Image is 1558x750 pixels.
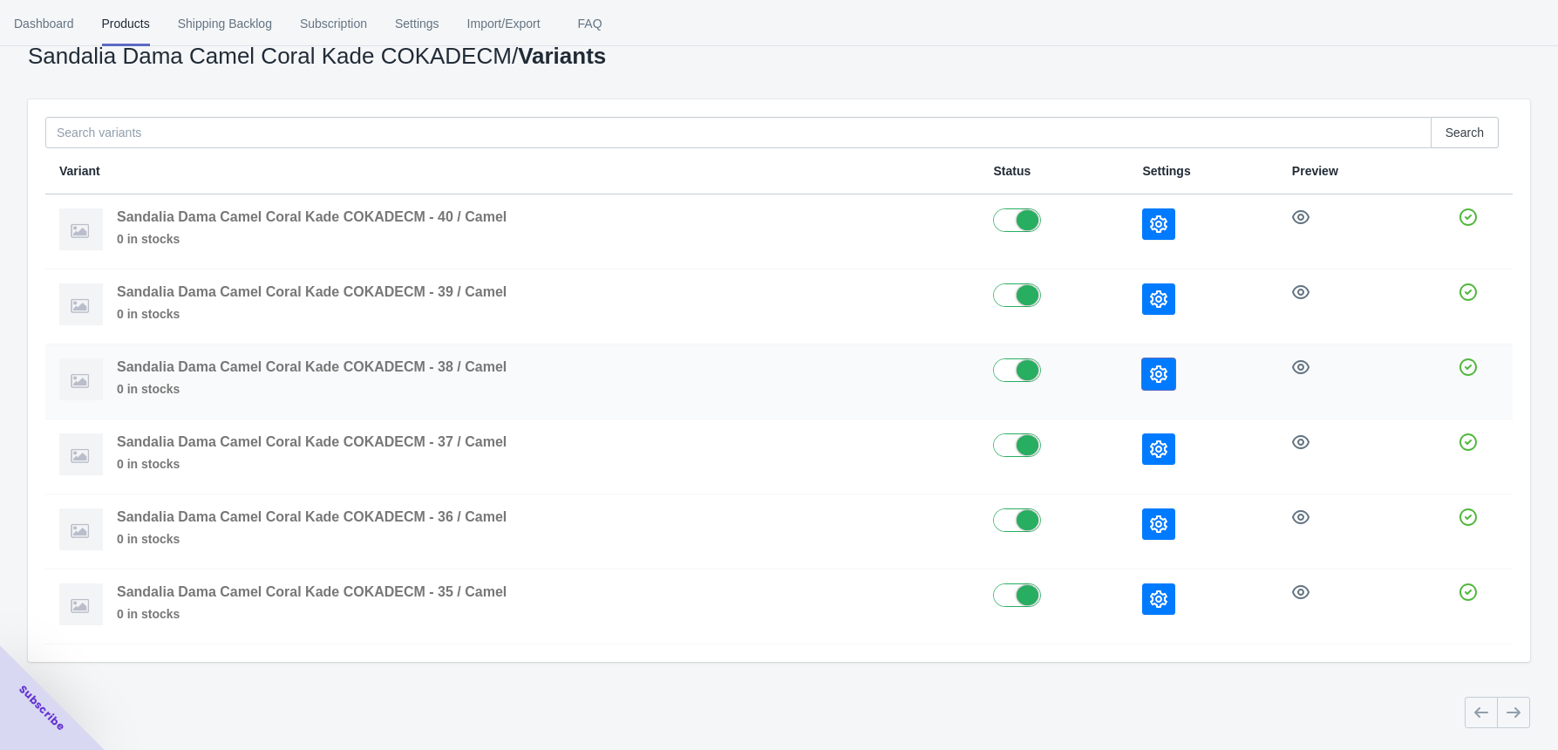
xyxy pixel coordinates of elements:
span: Sandalia Dama Camel Coral Kade COKADECM - 35 / Camel [117,584,507,599]
span: 0 in stocks [117,455,507,473]
span: 0 in stocks [117,380,507,398]
span: Search [1446,126,1484,140]
span: FAQ [568,1,612,46]
img: imgnotfound.png [59,433,103,475]
span: Sandalia Dama Camel Coral Kade COKADECM - 38 / Camel [117,359,507,374]
span: Sandalia Dama Camel Coral Kade COKADECM - 39 / Camel [117,284,507,299]
span: Variant [59,164,100,178]
span: Subscribe [16,682,68,734]
img: imgnotfound.png [59,583,103,625]
span: Settings [1142,164,1190,178]
span: 0 in stocks [117,605,507,623]
button: Previous [1465,697,1498,728]
span: Dashboard [14,1,74,46]
p: Sandalia Dama Camel Coral Kade COKADECM / [28,47,606,65]
input: Search variants [45,117,1432,148]
img: imgnotfound.png [59,508,103,550]
span: Sandalia Dama Camel Coral Kade COKADECM - 40 / Camel [117,209,507,224]
span: Products [102,1,150,46]
span: Sandalia Dama Camel Coral Kade COKADECM - 36 / Camel [117,509,507,524]
span: 0 in stocks [117,305,507,323]
span: Preview [1292,164,1338,178]
span: Status [993,164,1031,178]
span: Variants [518,43,606,69]
span: Import/Export [467,1,541,46]
span: Settings [395,1,439,46]
button: Search [1431,117,1499,148]
span: Subscription [300,1,367,46]
span: 0 in stocks [117,230,507,248]
nav: Pagination [1465,697,1530,728]
button: Next [1497,697,1530,728]
img: imgnotfound.png [59,283,103,325]
img: imgnotfound.png [59,208,103,250]
img: imgnotfound.png [59,358,103,400]
span: Sandalia Dama Camel Coral Kade COKADECM - 37 / Camel [117,434,507,449]
span: 0 in stocks [117,530,507,548]
span: Shipping Backlog [178,1,272,46]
